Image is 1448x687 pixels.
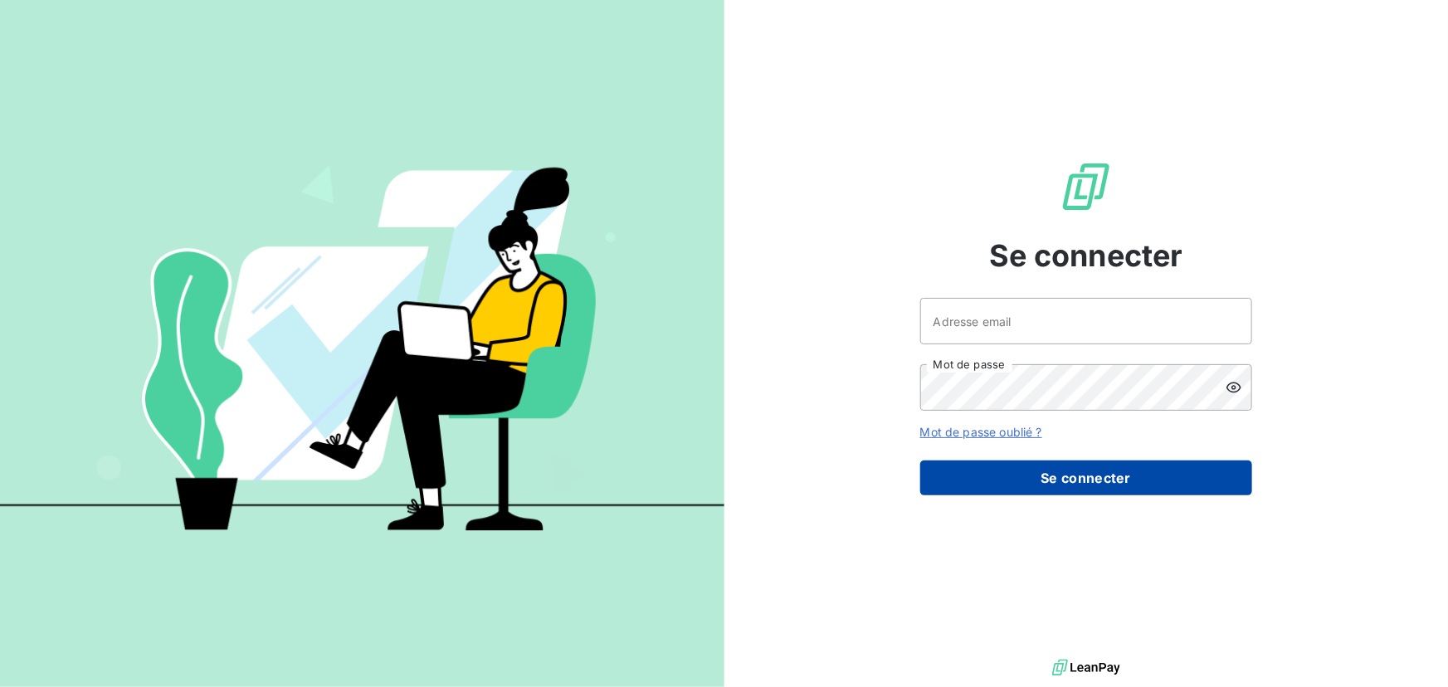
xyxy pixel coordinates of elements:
[989,233,1183,278] span: Se connecter
[920,298,1252,344] input: placeholder
[920,460,1252,495] button: Se connecter
[920,425,1042,439] a: Mot de passe oublié ?
[1052,655,1120,680] img: logo
[1060,160,1113,213] img: Logo LeanPay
